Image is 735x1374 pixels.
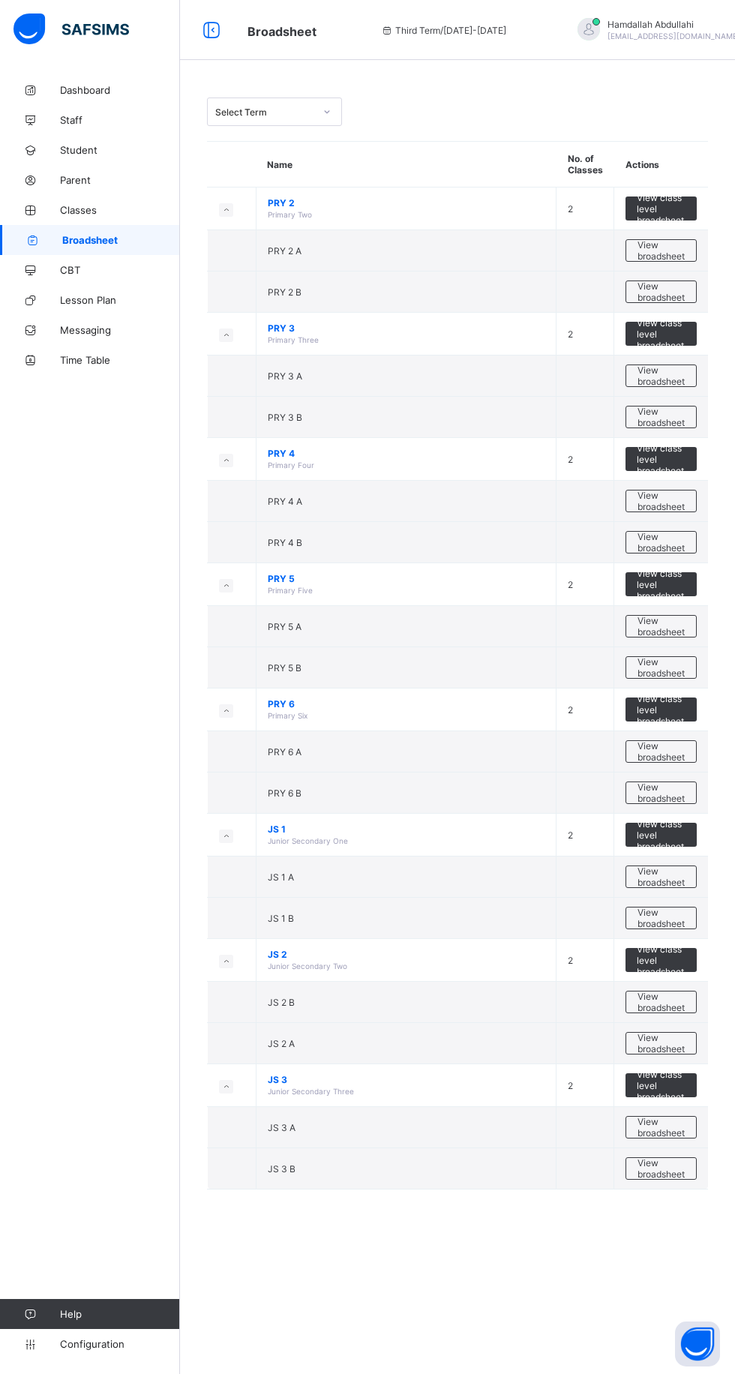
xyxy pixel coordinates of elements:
span: View class level broadsheet [637,943,685,977]
a: View broadsheet [625,406,697,417]
span: Primary Six [268,711,307,720]
span: 2 [568,704,573,715]
a: View broadsheet [625,907,697,918]
div: Select Term [215,106,314,118]
span: 2 [568,454,573,465]
span: View broadsheet [637,781,685,804]
span: JS 2 [268,949,545,960]
span: 2 [568,203,573,214]
span: PRY 3 [268,322,545,334]
span: View broadsheet [637,531,685,553]
span: Broadsheet [62,234,180,246]
span: JS 3 A [268,1122,295,1133]
span: JS 1 A [268,871,294,883]
span: Primary Two [268,210,312,219]
span: Help [60,1308,179,1320]
span: Junior Secondary Three [268,1087,354,1096]
a: View broadsheet [625,1032,697,1043]
a: View broadsheet [625,531,697,542]
span: Student [60,144,180,156]
span: Lesson Plan [60,294,180,306]
span: View class level broadsheet [637,1069,685,1102]
a: View class level broadsheet [625,697,697,709]
span: View broadsheet [637,656,685,679]
span: JS 3 B [268,1163,295,1174]
span: PRY 6 B [268,787,301,799]
span: View broadsheet [637,364,685,387]
span: 2 [568,1080,573,1091]
span: View broadsheet [637,280,685,303]
span: PRY 5 A [268,621,301,632]
span: View broadsheet [637,406,685,428]
a: View broadsheet [625,1116,697,1127]
span: View class level broadsheet [637,317,685,351]
span: 2 [568,328,573,340]
span: Staff [60,114,180,126]
th: Actions [614,142,709,187]
a: View class level broadsheet [625,823,697,834]
a: View broadsheet [625,490,697,501]
a: View broadsheet [625,615,697,626]
span: Parent [60,174,180,186]
span: Broadsheet [247,24,316,39]
span: Primary Four [268,460,314,469]
span: 2 [568,955,573,966]
span: session/term information [380,25,506,36]
span: JS 1 [268,823,545,835]
a: View broadsheet [625,991,697,1002]
a: View broadsheet [625,656,697,667]
span: JS 2 A [268,1038,295,1049]
span: View class level broadsheet [637,192,685,226]
span: View broadsheet [637,615,685,637]
span: View broadsheet [637,490,685,512]
span: JS 2 B [268,997,295,1008]
span: Primary Five [268,586,313,595]
span: View class level broadsheet [637,442,685,476]
a: View class level broadsheet [625,196,697,208]
span: 2 [568,579,573,590]
th: No. of Classes [556,142,614,187]
a: View broadsheet [625,740,697,751]
span: PRY 6 A [268,746,301,757]
th: Name [256,142,556,187]
span: View class level broadsheet [637,818,685,852]
span: Messaging [60,324,180,336]
a: View broadsheet [625,1157,697,1168]
span: PRY 5 B [268,662,301,673]
span: Time Table [60,354,180,366]
span: PRY 5 [268,573,545,584]
span: View broadsheet [637,907,685,929]
a: View class level broadsheet [625,322,697,333]
span: View broadsheet [637,865,685,888]
span: View class level broadsheet [637,693,685,727]
span: PRY 2 [268,197,545,208]
span: CBT [60,264,180,276]
span: PRY 4 [268,448,545,459]
span: Dashboard [60,84,180,96]
a: View broadsheet [625,239,697,250]
span: View broadsheet [637,239,685,262]
span: Configuration [60,1338,179,1350]
button: Open asap [675,1321,720,1366]
span: View broadsheet [637,740,685,763]
span: PRY 3 A [268,370,302,382]
a: View broadsheet [625,280,697,292]
a: View broadsheet [625,865,697,877]
span: View class level broadsheet [637,568,685,601]
span: PRY 2 A [268,245,301,256]
span: Primary Three [268,335,319,344]
span: PRY 4 B [268,537,302,548]
img: safsims [13,13,129,45]
span: JS 1 B [268,913,294,924]
span: View broadsheet [637,1116,685,1138]
span: Classes [60,204,180,216]
a: View class level broadsheet [625,572,697,583]
span: PRY 3 B [268,412,302,423]
span: PRY 4 A [268,496,302,507]
a: View class level broadsheet [625,447,697,458]
span: Junior Secondary Two [268,961,347,970]
a: View class level broadsheet [625,948,697,959]
a: View broadsheet [625,364,697,376]
span: View broadsheet [637,1032,685,1054]
span: View broadsheet [637,991,685,1013]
